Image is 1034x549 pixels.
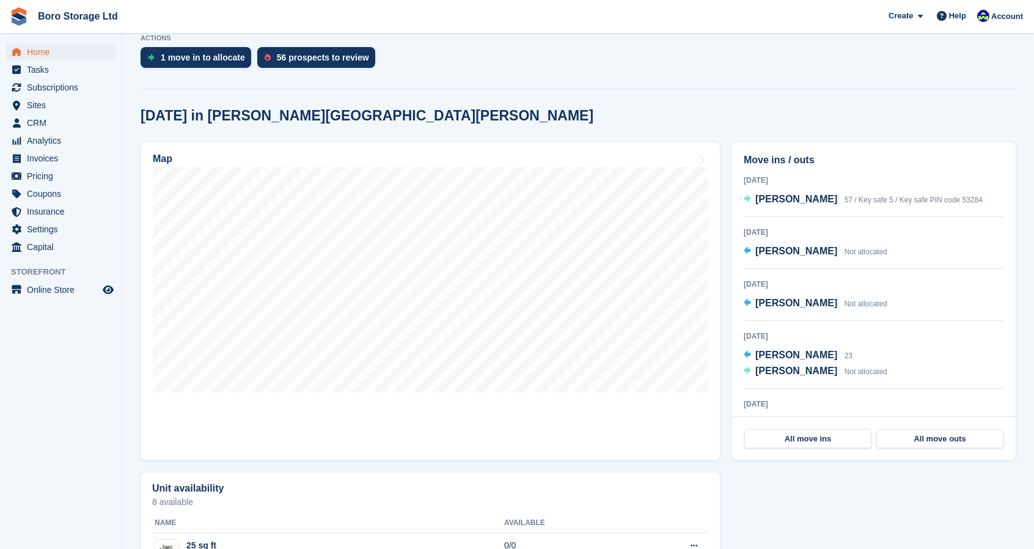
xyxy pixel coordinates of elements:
div: 56 prospects to review [277,53,369,62]
span: Storefront [11,266,122,278]
a: menu [6,203,116,220]
a: menu [6,61,116,78]
a: menu [6,238,116,256]
span: Home [27,43,100,61]
a: [PERSON_NAME] Not allocated [744,244,887,260]
span: Coupons [27,185,100,202]
a: menu [6,185,116,202]
a: Boro Storage Ltd [33,6,123,26]
div: [DATE] [744,279,1004,290]
h2: Unit availability [152,483,224,494]
span: 23 [845,352,853,360]
span: Online Store [27,281,100,298]
th: Available [504,514,629,533]
span: Subscriptions [27,79,100,96]
a: All move outs [876,429,1003,449]
a: 1 move in to allocate [141,47,257,74]
a: Preview store [101,282,116,297]
span: Sites [27,97,100,114]
span: Capital [27,238,100,256]
span: CRM [27,114,100,131]
a: menu [6,132,116,149]
a: menu [6,281,116,298]
a: menu [6,221,116,238]
span: [PERSON_NAME] [755,246,837,256]
span: Tasks [27,61,100,78]
a: [PERSON_NAME] Not allocated [744,296,887,312]
a: menu [6,114,116,131]
p: ACTIONS [141,34,1016,42]
a: menu [6,43,116,61]
span: Not allocated [845,367,887,376]
span: [PERSON_NAME] [755,366,837,376]
span: Insurance [27,203,100,220]
div: 1 move in to allocate [161,53,245,62]
a: menu [6,97,116,114]
span: Invoices [27,150,100,167]
span: Pricing [27,168,100,185]
div: [DATE] [744,399,1004,410]
span: Create [889,10,913,22]
div: [DATE] [744,227,1004,238]
a: menu [6,168,116,185]
h2: Map [153,153,172,164]
span: Account [991,10,1023,23]
img: prospect-51fa495bee0391a8d652442698ab0144808aea92771e9ea1ae160a38d050c398.svg [265,54,271,61]
img: stora-icon-8386f47178a22dfd0bd8f6a31ec36ba5ce8667c1dd55bd0f319d3a0aa187defe.svg [10,7,28,26]
p: 8 available [152,498,708,506]
span: Not allocated [845,300,887,308]
div: [DATE] [744,331,1004,342]
div: [DATE] [744,175,1004,186]
span: [PERSON_NAME] [755,194,837,204]
a: 56 prospects to review [257,47,381,74]
span: Analytics [27,132,100,149]
img: Tobie Hillier [977,10,989,22]
span: 57 / Key safe 5 / Key safe PIN code 53284 [845,196,983,204]
span: [PERSON_NAME] [755,298,837,308]
span: Settings [27,221,100,238]
a: menu [6,150,116,167]
span: [PERSON_NAME] [755,350,837,360]
h2: [DATE] in [PERSON_NAME][GEOGRAPHIC_DATA][PERSON_NAME] [141,108,593,124]
th: Name [152,514,504,533]
h2: Move ins / outs [744,153,1004,168]
span: Help [949,10,966,22]
a: [PERSON_NAME] Not allocated [744,364,887,380]
a: [PERSON_NAME] 57 / Key safe 5 / Key safe PIN code 53284 [744,192,983,208]
a: Map [141,142,720,460]
span: Not allocated [845,248,887,256]
a: All move ins [744,429,871,449]
a: menu [6,79,116,96]
a: [PERSON_NAME] 23 [744,348,853,364]
img: move_ins_to_allocate_icon-fdf77a2bb77ea45bf5b3d319d69a93e2d87916cf1d5bf7949dd705db3b84f3ca.svg [148,54,155,61]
